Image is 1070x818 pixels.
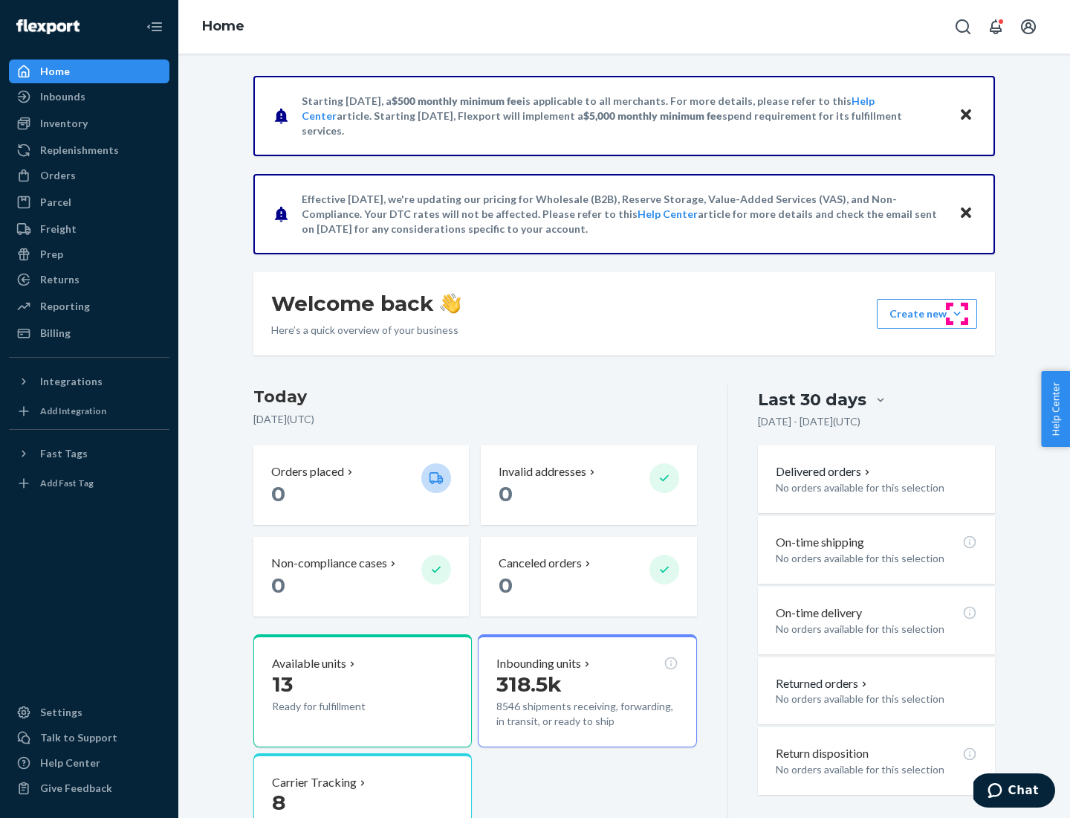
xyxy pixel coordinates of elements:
button: Canceled orders 0 [481,537,696,616]
div: Orders [40,168,76,183]
a: Inbounds [9,85,169,109]
button: Invalid addresses 0 [481,445,696,525]
div: Add Fast Tag [40,477,94,489]
div: Freight [40,222,77,236]
a: Home [202,18,244,34]
div: Last 30 days [758,388,866,411]
button: Open notifications [981,12,1011,42]
h3: Today [253,385,697,409]
p: No orders available for this selection [776,692,977,706]
p: Starting [DATE], a is applicable to all merchants. For more details, please refer to this article... [302,94,944,138]
button: Close [956,203,976,225]
button: Returned orders [776,675,870,692]
p: Invalid addresses [499,463,586,480]
p: [DATE] - [DATE] ( UTC ) [758,414,860,429]
div: Returns [40,272,80,287]
span: 0 [271,481,285,506]
img: hand-wave emoji [440,293,461,314]
span: 0 [499,481,513,506]
a: Home [9,59,169,83]
button: Fast Tags [9,442,169,466]
button: Talk to Support [9,726,169,750]
div: Inbounds [40,89,85,104]
p: [DATE] ( UTC ) [253,412,697,427]
button: Open account menu [1014,12,1043,42]
p: Available units [272,655,346,672]
button: Orders placed 0 [253,445,469,525]
div: Help Center [40,756,100,770]
span: 8 [272,790,285,815]
div: Reporting [40,299,90,314]
p: Inbounding units [496,655,581,672]
div: Fast Tags [40,446,88,461]
span: 0 [271,573,285,598]
button: Available units13Ready for fulfillment [253,634,472,747]
div: Settings [40,705,82,720]
p: Carrier Tracking [272,774,357,791]
button: Create new [877,299,977,329]
p: Ready for fulfillment [272,699,409,714]
p: No orders available for this selection [776,480,977,495]
p: On-time delivery [776,605,862,622]
div: Home [40,64,70,79]
button: Delivered orders [776,463,873,480]
div: Prep [40,247,63,262]
p: On-time shipping [776,534,864,551]
div: Billing [40,326,71,341]
p: No orders available for this selection [776,622,977,637]
button: Inbounding units318.5k8546 shipments receiving, forwarding, in transit, or ready to ship [478,634,696,747]
span: 0 [499,573,513,598]
a: Replenishments [9,138,169,162]
div: Inventory [40,116,88,131]
span: $5,000 monthly minimum fee [583,109,722,122]
a: Prep [9,242,169,266]
button: Non-compliance cases 0 [253,537,469,616]
span: $500 monthly minimum fee [392,94,522,107]
a: Add Fast Tag [9,471,169,495]
a: Freight [9,217,169,241]
p: Orders placed [271,463,344,480]
p: No orders available for this selection [776,762,977,777]
a: Settings [9,701,169,724]
a: Parcel [9,190,169,214]
a: Help Center [638,207,698,220]
p: Canceled orders [499,555,582,572]
ol: breadcrumbs [190,5,256,48]
button: Integrations [9,370,169,393]
p: Here’s a quick overview of your business [271,323,461,338]
a: Returns [9,268,169,292]
a: Help Center [9,751,169,775]
div: Add Integration [40,405,106,417]
p: 8546 shipments receiving, forwarding, in transit, or ready to ship [496,699,678,729]
span: 13 [272,672,293,697]
div: Parcel [40,195,71,210]
p: Effective [DATE], we're updating our pricing for Wholesale (B2B), Reserve Storage, Value-Added Se... [302,192,944,236]
a: Add Integration [9,399,169,423]
button: Close [956,105,976,126]
button: Give Feedback [9,776,169,800]
button: Help Center [1041,371,1070,447]
a: Inventory [9,112,169,135]
div: Replenishments [40,143,119,158]
img: Flexport logo [16,19,80,34]
h1: Welcome back [271,290,461,317]
p: Return disposition [776,745,869,762]
p: Non-compliance cases [271,555,387,572]
button: Open Search Box [948,12,978,42]
div: Integrations [40,374,103,389]
a: Billing [9,321,169,345]
div: Give Feedback [40,781,112,796]
a: Orders [9,164,169,187]
div: Talk to Support [40,730,117,745]
span: 318.5k [496,672,562,697]
p: No orders available for this selection [776,551,977,566]
button: Close Navigation [140,12,169,42]
iframe: Opens a widget where you can chat to one of our agents [973,773,1055,811]
a: Reporting [9,294,169,318]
